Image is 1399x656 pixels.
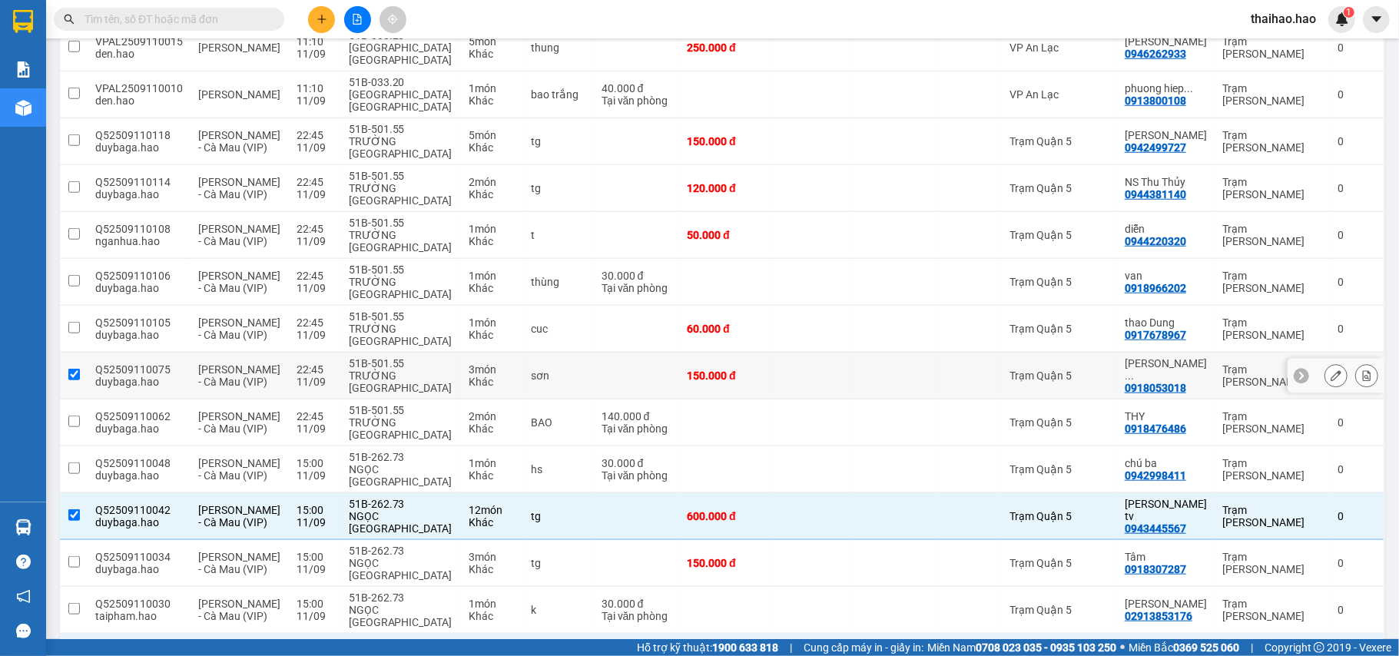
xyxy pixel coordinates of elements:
div: 0 [1338,557,1376,569]
span: Cung cấp máy in - giấy in: [804,639,923,656]
div: NGỌC [GEOGRAPHIC_DATA] [349,463,453,488]
div: 0 [1338,323,1376,335]
div: tg [531,557,586,569]
div: duybaga.hao [95,141,183,154]
div: Trạm [PERSON_NAME] [1222,504,1322,528]
div: Trạm [PERSON_NAME] [1222,270,1322,294]
div: Trạm [PERSON_NAME] [1222,316,1322,341]
img: warehouse-icon [15,519,31,535]
div: 0 [1338,604,1376,616]
div: 140.000 đ [602,410,671,422]
div: 12 món [469,504,516,516]
div: 51B-501.55 [349,310,453,323]
div: TRƯỜNG [GEOGRAPHIC_DATA] [349,323,453,347]
div: 1 món [469,223,516,235]
div: duybaga.hao [95,469,183,482]
div: 0918053018 [1125,382,1186,394]
div: 2 món [469,176,516,188]
div: den.hao [95,48,183,60]
span: file-add [352,14,363,25]
div: 11/09 [297,282,333,294]
div: Trạm Quận 5 [1009,276,1109,288]
span: caret-down [1370,12,1384,26]
div: 15:00 [297,598,333,610]
span: | [790,639,792,656]
span: Hỗ trợ kỹ thuật: [637,639,778,656]
div: tg [531,135,586,147]
div: Khác [469,94,516,107]
div: 11/09 [297,563,333,575]
sup: 1 [1344,7,1354,18]
div: duybaga.hao [95,376,183,388]
span: copyright [1314,642,1324,653]
div: Q52509110062 [95,410,183,422]
div: 0 [1338,41,1376,54]
img: solution-icon [15,61,31,78]
div: 22:45 [297,363,333,376]
div: 22:45 [297,176,333,188]
div: 22:45 [297,316,333,329]
div: 5 món [469,35,516,48]
button: aim [380,6,406,33]
div: Trạm [PERSON_NAME] [1222,551,1322,575]
div: 0918307287 [1125,563,1186,575]
div: tg [531,182,586,194]
div: NS Thu Thủy [1125,176,1207,188]
div: duybaga.hao [95,563,183,575]
div: THY [1125,410,1207,422]
div: Q52509110048 [95,457,183,469]
div: 150.000 đ [687,557,764,569]
div: van [1125,270,1207,282]
div: 5 món [469,129,516,141]
strong: 0369 525 060 [1173,641,1239,654]
div: 22:45 [297,270,333,282]
div: 30.000 đ [602,270,671,282]
div: Khác [469,376,516,388]
span: [PERSON_NAME] - Cà Mau (VIP) [198,410,280,435]
div: 11/09 [297,141,333,154]
span: ⚪️ [1120,644,1125,651]
div: thung [531,41,586,54]
div: 11/09 [297,516,333,528]
div: Q52509110034 [95,551,183,563]
span: [PERSON_NAME] - Cà Mau (VIP) [198,129,280,154]
div: Trạm Quận 5 [1009,369,1109,382]
div: t [531,229,586,241]
div: 0944381140 [1125,188,1186,200]
div: TRƯỜNG [GEOGRAPHIC_DATA] [349,229,453,253]
div: k [531,604,586,616]
div: Trạm Quận 5 [1009,416,1109,429]
div: 0 [1338,229,1376,241]
div: 11/09 [297,94,333,107]
div: phuong hiep loi [1125,82,1207,94]
div: Q52509110108 [95,223,183,235]
span: [PERSON_NAME] - Cà Mau (VIP) [198,270,280,294]
div: Tâm [1125,551,1207,563]
div: Trạm Quận 5 [1009,135,1109,147]
div: Khác [469,282,516,294]
span: notification [16,589,31,604]
span: Miền Nam [927,639,1116,656]
button: plus [308,6,335,33]
div: tg [531,510,586,522]
button: file-add [344,6,371,33]
div: Q52509110105 [95,316,183,329]
div: cuc [531,323,586,335]
div: NGỌC [GEOGRAPHIC_DATA] [349,604,453,628]
div: 11/09 [297,610,333,622]
span: [PERSON_NAME] - Cà Mau (VIP) [198,598,280,622]
div: [GEOGRAPHIC_DATA] [GEOGRAPHIC_DATA] [349,41,453,66]
span: Miền Bắc [1129,639,1239,656]
div: 0 [1338,276,1376,288]
div: 15:00 [297,504,333,516]
div: 51B-262.73 [349,451,453,463]
div: Tại văn phòng [602,422,671,435]
div: Trạm Quận 5 [1009,604,1109,616]
div: VPAL2509110010 [95,82,183,94]
div: Tại văn phòng [602,94,671,107]
div: 0918966202 [1125,282,1186,294]
div: 0943445567 [1125,522,1186,535]
div: 11/09 [297,235,333,247]
span: | [1251,639,1253,656]
div: duybaga.hao [95,188,183,200]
